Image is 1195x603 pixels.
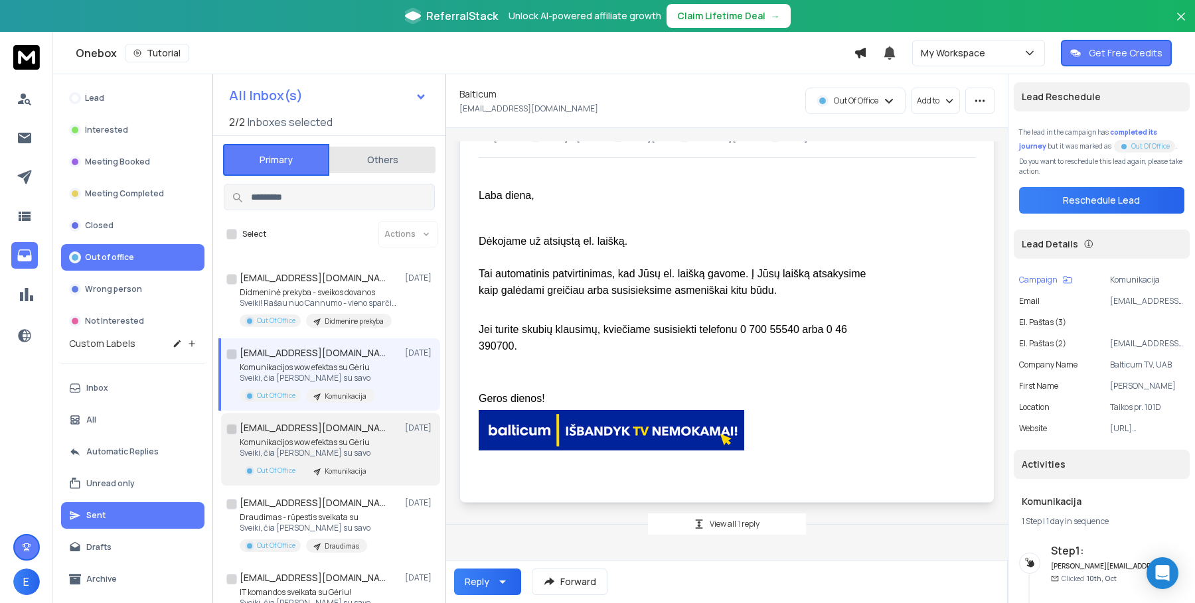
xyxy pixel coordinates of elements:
[834,96,878,106] p: Out Of Office
[1019,381,1058,391] p: First Name
[240,523,370,533] p: Sveiki, čia [PERSON_NAME] su savo
[405,273,435,283] p: [DATE]
[1110,360,1184,370] p: Balticum TV, UAB
[454,569,521,595] button: Reply
[61,85,204,111] button: Lead
[61,180,204,207] button: Meeting Completed
[85,125,128,135] p: Interested
[125,44,189,62] button: Tutorial
[329,145,436,174] button: Others
[1019,127,1184,151] div: The lead in the campaign has but it was marked as .
[257,466,295,476] p: Out Of Office
[240,298,399,308] p: Sveiki! Rašau nuo Cannumo - vieno sparčiausiai augančių
[1022,495,1182,508] h1: Komunikacija
[1019,317,1066,328] p: El. paštas (3)
[257,391,295,401] p: Out Of Office
[479,235,627,247] span: Dėkojame už atsiųstą el. laišką.
[86,510,106,521] p: Sent
[86,383,108,393] p: Inbox
[61,375,204,401] button: Inbox
[240,448,374,458] p: Sveiki, čia [PERSON_NAME] su savo
[465,575,489,588] div: Reply
[532,569,607,595] button: Forward
[240,437,374,448] p: Komunikacijos wow efektas su Gėriu
[459,103,598,114] p: [EMAIL_ADDRESS][DOMAIN_NAME]
[1087,574,1117,583] span: 10th, Oct
[240,512,370,523] p: Draudimas - rūpestis sveikata su
[257,316,295,326] p: Out Of Office
[1110,338,1184,349] p: [EMAIL_ADDRESS][DOMAIN_NAME]
[1019,275,1058,285] p: Campaign
[1110,381,1184,391] p: [PERSON_NAME]
[667,4,791,28] button: Claim Lifetime Deal→
[76,44,854,62] div: Onebox
[479,410,744,450] img: balticum logo
[1089,46,1162,60] p: Get Free Credits
[405,423,435,433] p: [DATE]
[229,114,245,130] span: 2 / 2
[1110,296,1184,306] p: [EMAIL_ADDRESS][DOMAIN_NAME]
[240,496,386,509] h1: [EMAIL_ADDRESS][DOMAIN_NAME]
[1062,574,1117,584] p: Clicked
[257,541,295,551] p: Out Of Office
[86,542,112,553] p: Drafts
[771,9,780,23] span: →
[1022,90,1101,103] p: Lead Reschedule
[240,271,386,285] h1: [EMAIL_ADDRESS][DOMAIN_NAME]
[1110,275,1184,285] p: Komunikacija
[1019,338,1066,349] p: El. paštas (2)
[85,188,164,199] p: Meeting Completed
[459,88,497,101] h1: Balticum
[405,498,435,508] p: [DATE]
[61,502,204,529] button: Sent
[325,391,366,401] p: Komunikacija
[738,518,742,529] span: 1
[240,373,374,383] p: Sveiki, čia [PERSON_NAME] su savo
[86,415,96,425] p: All
[61,566,204,592] button: Archive
[85,93,104,103] p: Lead
[240,362,374,373] p: Komunikacijos wow efektas su Gėriu
[85,284,142,295] p: Wrong person
[13,569,40,595] button: E
[1019,360,1077,370] p: Company Name
[479,324,850,352] span: Jei turite skubių klausimų, kviečiame susisiekti telefonu 0 700 55540 arba 0 46 390700.
[1022,515,1042,527] span: 1 Step
[240,346,386,360] h1: [EMAIL_ADDRESS][DOMAIN_NAME]
[1019,296,1040,306] p: Email
[240,571,386,584] h1: [EMAIL_ADDRESS][DOMAIN_NAME]
[61,276,204,302] button: Wrong person
[325,541,359,551] p: Draudimas
[509,9,661,23] p: Unlock AI-powered affiliate growth
[248,114,333,130] h3: Inboxes selected
[229,89,303,102] h1: All Inbox(s)
[710,519,759,529] p: View all reply
[61,308,204,334] button: Not Interested
[86,574,117,584] p: Archive
[61,438,204,465] button: Automatic Replies
[1019,402,1050,413] p: location
[85,220,114,231] p: Closed
[69,337,135,350] h3: Custom Labels
[61,244,204,271] button: Out of office
[86,446,159,457] p: Automatic Replies
[426,8,498,24] span: ReferralStack
[1131,141,1170,151] p: Out Of Office
[240,587,370,598] p: IT komandos sveikata su Gėriu!
[1019,157,1184,176] p: Do you want to reschedule this lead again, please take action.
[325,466,366,476] p: Komunikacija
[1110,423,1184,434] p: [URL][DOMAIN_NAME]
[1019,127,1157,151] span: completed its journey
[1110,402,1184,413] p: Taikos pr. 101D
[479,190,534,201] span: Laba diena,
[479,268,869,296] span: Tai automatinis patvirtinimas, kad Jūsų el. laišką gavome. Į Jūsų laišką atsakysime kaip galėdami...
[405,348,435,358] p: [DATE]
[240,421,386,435] h1: [EMAIL_ADDRESS][DOMAIN_NAME]
[1022,237,1078,251] p: Lead Details
[240,287,399,298] p: Didmeninė prekyba - sveikos dovanos
[1022,516,1182,527] div: |
[1019,275,1072,285] button: Campaign
[61,534,204,561] button: Drafts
